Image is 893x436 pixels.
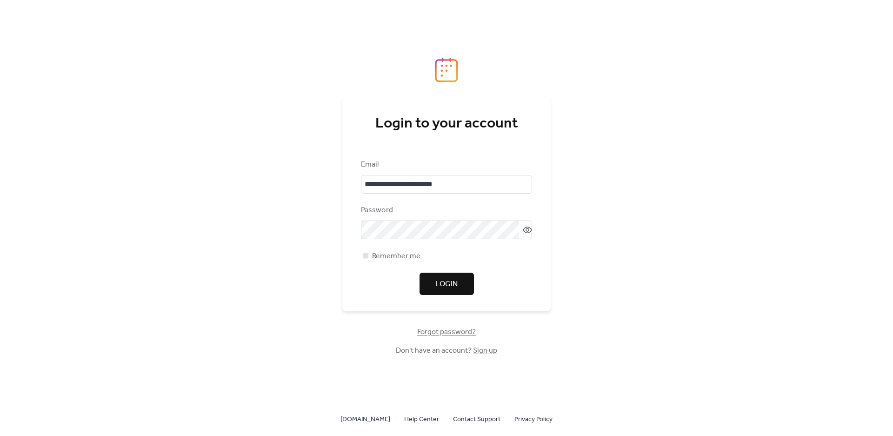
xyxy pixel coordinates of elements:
[340,414,390,425] span: [DOMAIN_NAME]
[420,273,474,295] button: Login
[473,343,497,358] a: Sign up
[396,345,497,356] span: Don't have an account?
[453,413,500,425] a: Contact Support
[361,159,530,170] div: Email
[417,329,476,335] a: Forgot password?
[514,414,553,425] span: Privacy Policy
[361,114,532,133] div: Login to your account
[436,279,458,290] span: Login
[453,414,500,425] span: Contact Support
[435,57,458,82] img: logo
[404,413,439,425] a: Help Center
[417,327,476,338] span: Forgot password?
[340,413,390,425] a: [DOMAIN_NAME]
[372,251,420,262] span: Remember me
[514,413,553,425] a: Privacy Policy
[361,205,530,216] div: Password
[404,414,439,425] span: Help Center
